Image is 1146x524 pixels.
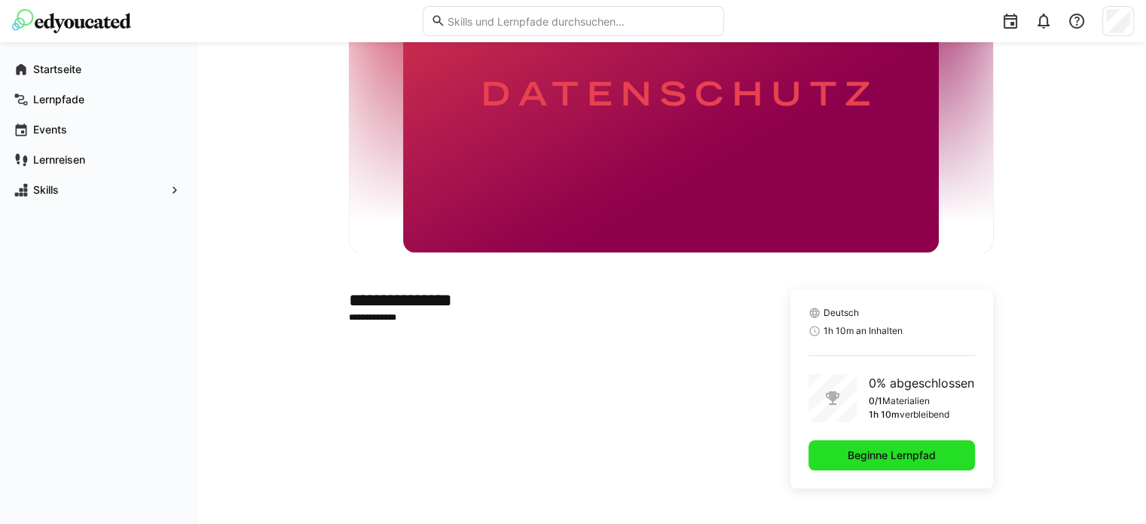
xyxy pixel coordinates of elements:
button: Beginne Lernpfad [808,440,975,470]
input: Skills und Lernpfade durchsuchen… [445,14,715,28]
p: Materialien [882,395,930,407]
p: 0/1 [869,395,882,407]
span: 1h 10m an Inhalten [824,325,903,337]
span: Beginne Lernpfad [845,448,938,463]
p: verbleibend [900,409,949,421]
span: Deutsch [824,307,859,319]
p: 1h 10m [869,409,900,421]
p: 0% abgeschlossen [869,374,974,392]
